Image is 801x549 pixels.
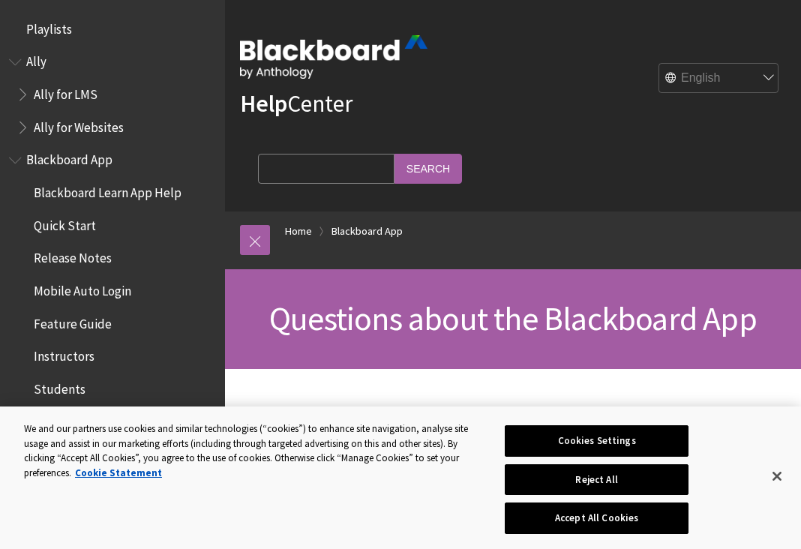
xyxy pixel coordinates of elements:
[34,82,97,102] span: Ally for LMS
[26,49,46,70] span: Ally
[9,16,216,42] nav: Book outline for Playlists
[240,35,427,79] img: Blackboard by Anthology
[394,154,462,183] input: Search
[240,88,287,118] strong: Help
[75,466,162,479] a: More information about your privacy, opens in a new tab
[285,222,312,241] a: Home
[331,222,403,241] a: Blackboard App
[24,421,481,480] div: We and our partners use cookies and similar technologies (“cookies”) to enhance site navigation, ...
[240,88,352,118] a: HelpCenter
[505,502,689,534] button: Accept All Cookies
[9,49,216,140] nav: Book outline for Anthology Ally Help
[34,344,94,364] span: Instructors
[26,16,72,37] span: Playlists
[269,298,757,339] span: Questions about the Blackboard App
[505,464,689,496] button: Reject All
[34,376,85,397] span: Students
[505,425,689,457] button: Cookies Settings
[26,148,112,168] span: Blackboard App
[34,278,131,298] span: Mobile Auto Login
[659,64,779,94] select: Site Language Selector
[34,311,112,331] span: Feature Guide
[760,460,793,493] button: Close
[34,115,124,135] span: Ally for Websites
[34,246,112,266] span: Release Notes
[34,213,96,233] span: Quick Start
[34,180,181,200] span: Blackboard Learn App Help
